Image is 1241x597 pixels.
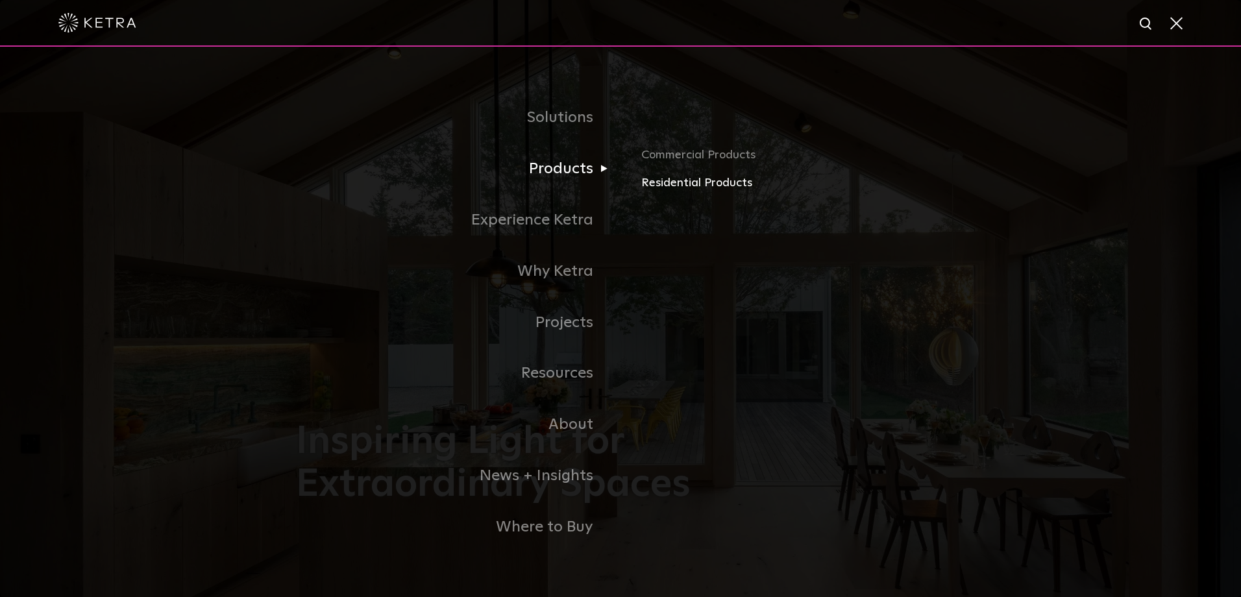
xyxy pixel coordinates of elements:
img: search icon [1138,16,1155,32]
a: Commercial Products [641,145,945,174]
a: News + Insights [296,450,620,502]
a: Where to Buy [296,502,620,553]
a: Residential Products [641,174,945,193]
img: ketra-logo-2019-white [58,13,136,32]
a: Products [296,143,620,195]
a: Solutions [296,92,620,143]
a: Experience Ketra [296,195,620,246]
a: Resources [296,348,620,399]
a: About [296,399,620,450]
a: Projects [296,297,620,348]
div: Navigation Menu [296,92,945,552]
a: Why Ketra [296,246,620,297]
